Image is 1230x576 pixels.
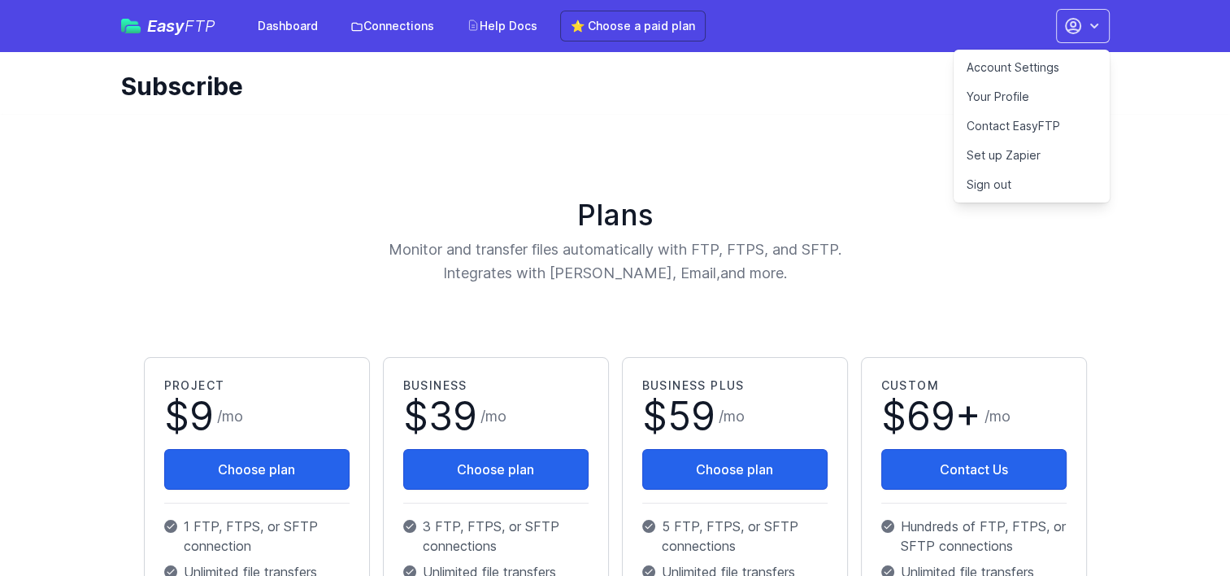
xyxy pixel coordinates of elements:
a: Your Profile [954,82,1110,111]
a: Connections [341,11,444,41]
h1: Plans [137,199,1093,231]
h2: Project [164,377,350,394]
p: Monitor and transfer files automatically with FTP, FTPS, and SFTP. Integrates with [PERSON_NAME],... [297,238,934,286]
span: mo [222,408,243,425]
span: / [217,405,243,428]
img: easyftp_logo.png [121,19,141,33]
span: / [984,405,1011,428]
span: mo [989,408,1011,425]
button: Choose plan [164,449,350,490]
span: mo [485,408,506,425]
a: Account Settings [954,53,1110,82]
a: Contact Us [881,449,1067,490]
span: 59 [667,392,715,440]
h2: Custom [881,377,1067,394]
button: Choose plan [642,449,828,490]
a: Sign out [954,170,1110,199]
span: $ [164,397,214,436]
span: mo [724,408,745,425]
a: Set up Zapier [954,141,1110,170]
span: 39 [428,392,477,440]
h2: Business Plus [642,377,828,394]
span: 9 [189,392,214,440]
span: / [719,405,745,428]
a: Contact EasyFTP [954,111,1110,141]
h2: Business [403,377,589,394]
a: EasyFTP [121,18,215,34]
p: 5 FTP, FTPS, or SFTP connections [642,517,828,556]
a: ⭐ Choose a paid plan [560,11,706,41]
h1: Subscribe [121,72,1097,101]
span: $ [642,397,715,436]
span: Easy [147,18,215,34]
a: Dashboard [248,11,328,41]
span: $ [881,397,981,436]
span: $ [403,397,477,436]
button: Choose plan [403,449,589,490]
p: 1 FTP, FTPS, or SFTP connection [164,517,350,556]
span: / [480,405,506,428]
span: 69+ [906,392,981,440]
span: FTP [185,16,215,36]
p: Hundreds of FTP, FTPS, or SFTP connections [881,517,1067,556]
a: Help Docs [457,11,547,41]
p: 3 FTP, FTPS, or SFTP connections [403,517,589,556]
